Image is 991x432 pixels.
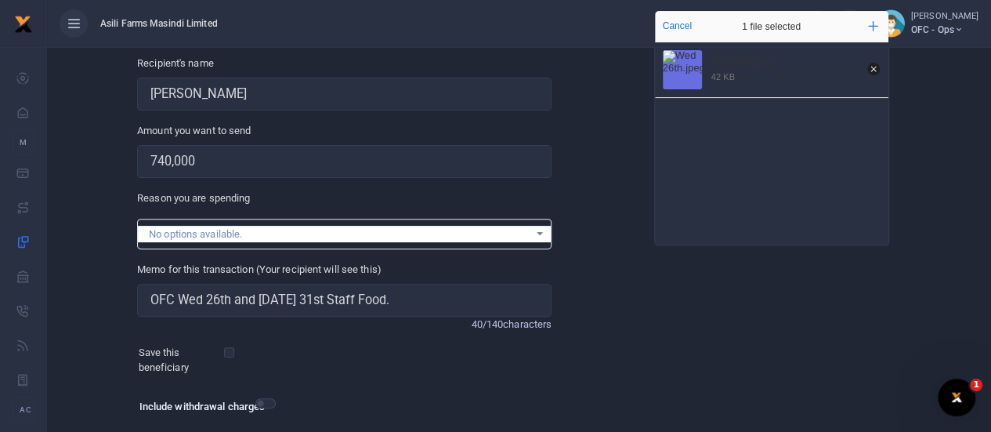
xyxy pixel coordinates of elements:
[705,11,838,42] div: 1 file selected
[503,318,552,330] span: characters
[149,227,529,242] div: No options available.
[13,397,34,423] li: Ac
[94,16,224,31] span: Asili Farms Masindi Limited
[663,50,702,89] img: Wed 26th.jpeg
[938,379,975,416] iframe: Intercom live chat
[711,56,859,69] div: Wed 26th.jpeg
[137,284,552,317] input: Enter extra information
[654,10,889,245] div: File Uploader
[137,145,552,178] input: UGX
[862,15,884,38] button: Add more files
[139,401,269,413] h6: Include withdrawal charges
[911,23,978,37] span: OFC - Ops
[711,71,735,82] div: 42 KB
[865,60,882,78] button: Remove file
[14,15,33,34] img: logo-small
[137,123,251,139] label: Amount you want to send
[137,56,214,71] label: Recipient's name
[911,10,978,24] small: [PERSON_NAME]
[137,78,552,111] input: Loading name...
[877,9,905,38] img: profile-user
[877,9,978,38] a: profile-user [PERSON_NAME] OFC - Ops
[471,318,503,330] span: 40/140
[137,191,250,206] label: Reason you are spending
[970,379,982,391] span: 1
[137,262,382,278] label: Memo for this transaction (Your recipient will see this)
[13,129,34,155] li: M
[658,16,696,36] button: Cancel
[14,17,33,29] a: logo-small logo-large logo-large
[139,345,227,376] label: Save this beneficiary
